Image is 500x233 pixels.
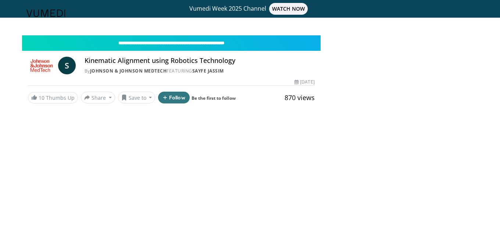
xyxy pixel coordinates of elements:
img: VuMedi Logo [26,10,65,17]
div: [DATE] [294,79,314,85]
a: Be the first to follow [192,95,236,101]
span: 870 views [285,93,315,102]
button: Share [81,92,115,103]
button: Save to [118,92,156,103]
img: Johnson & Johnson MedTech [28,57,55,74]
div: By FEATURING [85,68,315,74]
h4: Kinematic Alignment using Robotics Technology [85,57,315,65]
button: Follow [158,92,190,103]
a: Sayfe Jassim [192,68,224,74]
span: 10 [39,94,44,101]
a: S [58,57,76,74]
a: 10 Thumbs Up [28,92,78,103]
a: Johnson & Johnson MedTech [90,68,167,74]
